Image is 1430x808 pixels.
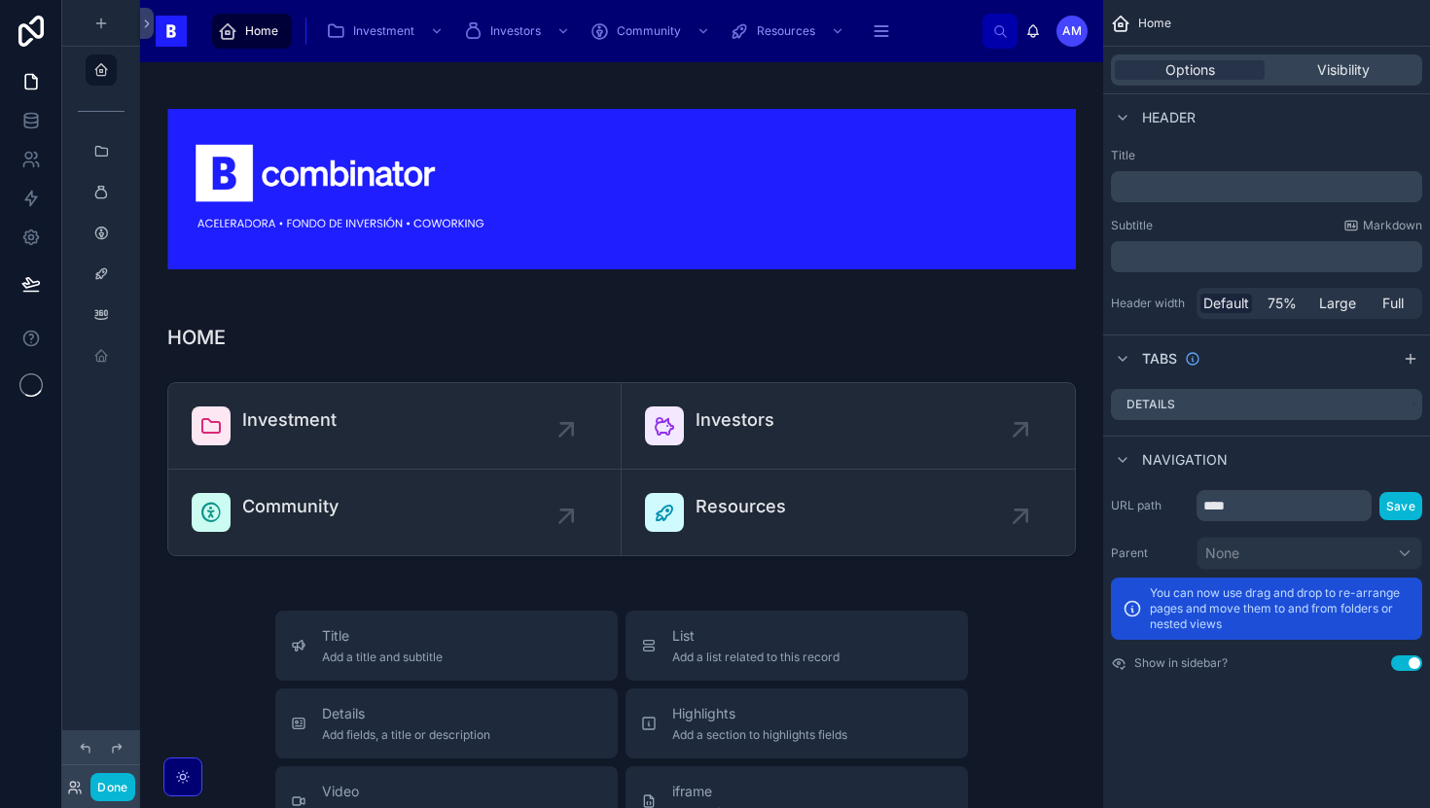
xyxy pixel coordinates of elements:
span: Home [1138,16,1171,31]
span: Resources [757,23,815,39]
button: TitleAdd a title and subtitle [275,611,618,681]
span: Highlights [672,704,847,723]
button: Save [1379,492,1422,520]
label: Title [1111,148,1422,163]
a: Investment [320,14,453,49]
button: DetailsAdd fields, a title or description [275,688,618,758]
span: Details [322,704,490,723]
button: Done [90,773,134,801]
span: Investors [490,23,541,39]
a: Home [212,14,292,49]
a: Community [584,14,720,49]
span: Markdown [1363,218,1422,233]
span: Large [1319,294,1356,313]
span: Title [322,626,443,646]
span: Add a list related to this record [672,650,840,665]
label: Header width [1111,296,1189,311]
span: Add a title and subtitle [322,650,443,665]
span: AM [1062,23,1082,39]
span: Investment [353,23,414,39]
span: List [672,626,840,646]
button: HighlightsAdd a section to highlights fields [626,688,968,758]
div: scrollable content [1111,241,1422,272]
span: Video [322,782,434,801]
a: Investors [457,14,580,49]
span: Default [1203,294,1249,313]
span: Options [1165,60,1215,80]
span: Add a section to highlights fields [672,727,847,743]
span: Full [1382,294,1404,313]
label: Parent [1111,545,1189,561]
span: iframe [672,782,790,801]
span: None [1205,544,1239,563]
p: You can now use drag and drop to re-arrange pages and move them to and from folders or nested views [1150,585,1411,632]
span: Visibility [1317,60,1370,80]
span: Header [1142,108,1196,127]
div: scrollable content [202,10,983,53]
span: Community [617,23,681,39]
span: 75% [1268,294,1297,313]
span: Tabs [1142,349,1177,369]
span: Home [245,23,278,39]
label: Show in sidebar? [1134,655,1228,671]
img: App logo [156,16,187,47]
a: Markdown [1343,218,1422,233]
span: Navigation [1142,450,1228,470]
div: scrollable content [1111,171,1422,202]
span: Add fields, a title or description [322,727,490,743]
label: Subtitle [1111,218,1153,233]
label: URL path [1111,498,1189,513]
label: Details [1126,397,1175,412]
button: None [1197,537,1422,570]
button: ListAdd a list related to this record [626,611,968,681]
a: Resources [724,14,854,49]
